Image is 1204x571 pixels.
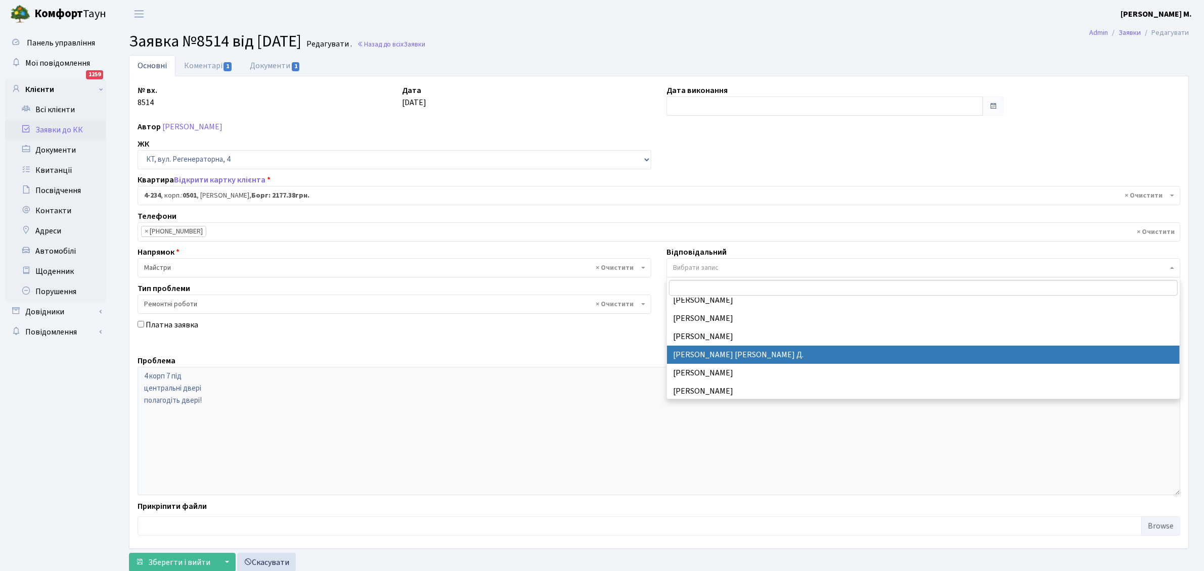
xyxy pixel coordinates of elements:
[148,557,210,568] span: Зберегти і вийти
[5,221,106,241] a: Адреси
[667,327,1180,346] li: [PERSON_NAME]
[5,302,106,322] a: Довідники
[5,120,106,140] a: Заявки до КК
[666,84,728,97] label: Дата виконання
[175,55,241,76] a: Коментарі
[138,174,271,186] label: Квартира
[129,55,175,76] a: Основні
[34,6,83,22] b: Комфорт
[25,58,90,69] span: Мої повідомлення
[404,39,425,49] span: Заявки
[5,281,106,302] a: Порушення
[5,140,106,160] a: Документи
[138,121,161,133] label: Автор
[1074,22,1204,43] nav: breadcrumb
[1121,9,1192,20] b: [PERSON_NAME] М.
[138,138,149,150] label: ЖК
[394,84,659,116] div: [DATE]
[5,180,106,201] a: Посвідчення
[5,160,106,180] a: Квитанції
[666,246,727,258] label: Відповідальний
[667,382,1180,400] li: [PERSON_NAME]
[5,261,106,281] a: Щоденник
[144,191,1168,201] span: <b>4-234</b>, корп.: <b>0501</b>, Іщук Дмитро Олександрович, <b>Борг: 2177.38грн.</b>
[183,191,197,201] b: 0501
[126,6,152,22] button: Переключити навігацію
[162,121,222,132] a: [PERSON_NAME]
[138,367,1180,495] textarea: 4 корп 7 під центральні двері полагодіть двері!
[138,500,207,512] label: Прикріпити файли
[1141,27,1189,38] li: Редагувати
[1137,227,1175,237] span: Видалити всі елементи
[224,62,232,71] span: 1
[5,53,106,73] a: Мої повідомлення1259
[144,191,161,201] b: 4-234
[138,186,1180,205] span: <b>4-234</b>, корп.: <b>0501</b>, Іщук Дмитро Олександрович, <b>Борг: 2177.38грн.</b>
[129,30,301,53] span: Заявка №8514 від [DATE]
[667,291,1180,309] li: [PERSON_NAME]
[5,201,106,221] a: Контакти
[5,33,106,53] a: Панель управління
[86,70,103,79] div: 1259
[138,258,651,277] span: Майстри
[145,226,148,236] span: ×
[130,84,394,116] div: 8514
[138,282,190,295] label: Тип проблеми
[304,39,352,49] small: Редагувати .
[667,309,1180,327] li: [PERSON_NAME]
[174,174,265,185] a: Відкрити картку клієнта
[138,246,180,258] label: Напрямок
[5,79,106,100] a: Клієнти
[5,100,106,120] a: Всі клієнти
[596,299,634,309] span: Видалити всі елементи
[667,364,1180,382] li: [PERSON_NAME]
[141,226,206,237] li: (067) 243-78-70
[34,6,106,23] span: Таун
[1121,8,1192,20] a: [PERSON_NAME] М.
[144,299,639,309] span: Ремонтні роботи
[1119,27,1141,38] a: Заявки
[5,241,106,261] a: Автомобілі
[1125,191,1163,201] span: Видалити всі елементи
[667,346,1180,364] li: [PERSON_NAME] [PERSON_NAME] Д.
[402,84,421,97] label: Дата
[357,39,425,49] a: Назад до всіхЗаявки
[596,263,634,273] span: Видалити всі елементи
[138,210,176,222] label: Телефони
[251,191,309,201] b: Борг: 2177.38грн.
[138,355,175,367] label: Проблема
[5,322,106,342] a: Повідомлення
[144,263,639,273] span: Майстри
[292,62,300,71] span: 1
[138,295,651,314] span: Ремонтні роботи
[1089,27,1108,38] a: Admin
[27,37,95,49] span: Панель управління
[10,4,30,24] img: logo.png
[138,84,157,97] label: № вх.
[241,55,309,76] a: Документи
[146,319,198,331] label: Платна заявка
[673,263,719,273] span: Вибрати запис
